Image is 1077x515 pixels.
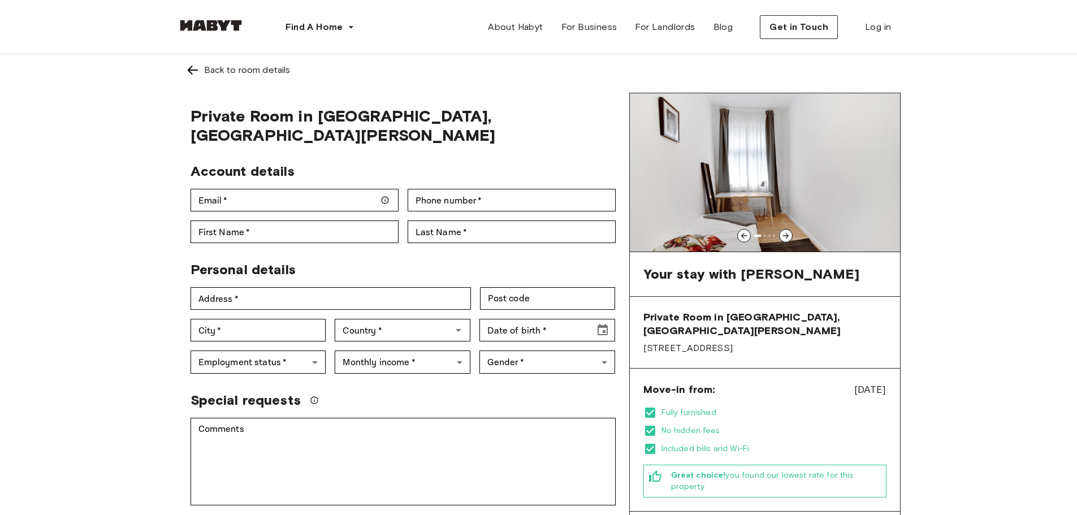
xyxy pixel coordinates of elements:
[479,16,552,38] a: About Habyt
[591,319,614,341] button: Choose date
[191,261,296,278] span: Personal details
[310,396,319,405] svg: We'll do our best to accommodate your request, but please note we can't guarantee it will be poss...
[191,220,399,243] div: First Name
[643,383,715,396] span: Move-in from:
[408,189,616,211] div: Phone number
[661,425,886,436] span: No hidden fees
[671,470,726,480] b: Great choice!
[276,16,364,38] button: Find A Home
[856,16,900,38] a: Log in
[191,189,399,211] div: Email
[177,20,245,31] img: Habyt
[713,20,733,34] span: Blog
[191,319,326,341] div: City
[191,418,616,505] div: Comments
[204,63,291,77] div: Back to room details
[643,310,886,337] span: Private Room in [GEOGRAPHIC_DATA], [GEOGRAPHIC_DATA][PERSON_NAME]
[191,287,471,310] div: Address
[561,20,617,34] span: For Business
[380,196,390,205] svg: Make sure your email is correct — we'll send your booking details there.
[671,470,881,492] span: you found our lowest rate for this property
[661,443,886,455] span: Included bills and Wi-Fi
[630,93,900,252] img: Image of the room
[704,16,742,38] a: Blog
[552,16,626,38] a: For Business
[191,392,301,409] span: Special requests
[661,407,886,418] span: Fully furnished
[186,63,200,77] img: Left pointing arrow
[177,54,901,86] a: Left pointing arrowBack to room details
[865,20,891,34] span: Log in
[191,106,616,145] span: Private Room in [GEOGRAPHIC_DATA], [GEOGRAPHIC_DATA][PERSON_NAME]
[451,322,466,338] button: Open
[643,342,886,354] span: [STREET_ADDRESS]
[191,163,295,179] span: Account details
[408,220,616,243] div: Last Name
[760,15,838,39] button: Get in Touch
[286,20,343,34] span: Find A Home
[626,16,704,38] a: For Landlords
[769,20,828,34] span: Get in Touch
[854,382,886,397] span: [DATE]
[480,287,616,310] div: Post code
[635,20,695,34] span: For Landlords
[643,266,859,283] span: Your stay with [PERSON_NAME]
[488,20,543,34] span: About Habyt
